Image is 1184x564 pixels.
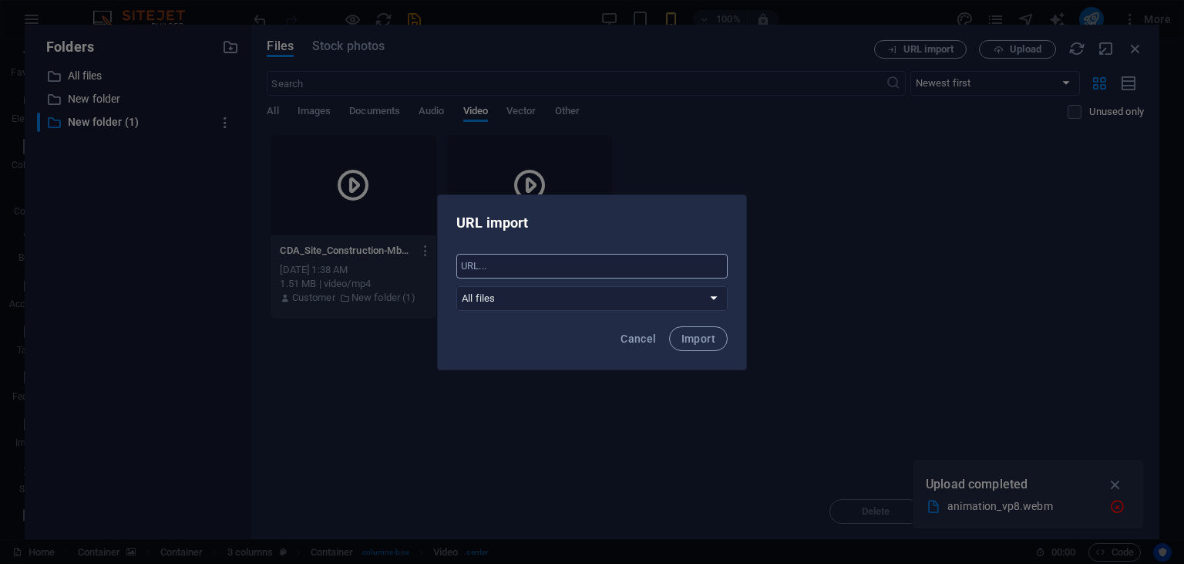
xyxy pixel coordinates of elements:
[669,326,728,351] button: Import
[614,326,662,351] button: Cancel
[681,333,715,345] span: Import
[621,333,656,345] span: Cancel
[456,214,728,232] h2: URL import
[456,254,728,279] input: URL...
